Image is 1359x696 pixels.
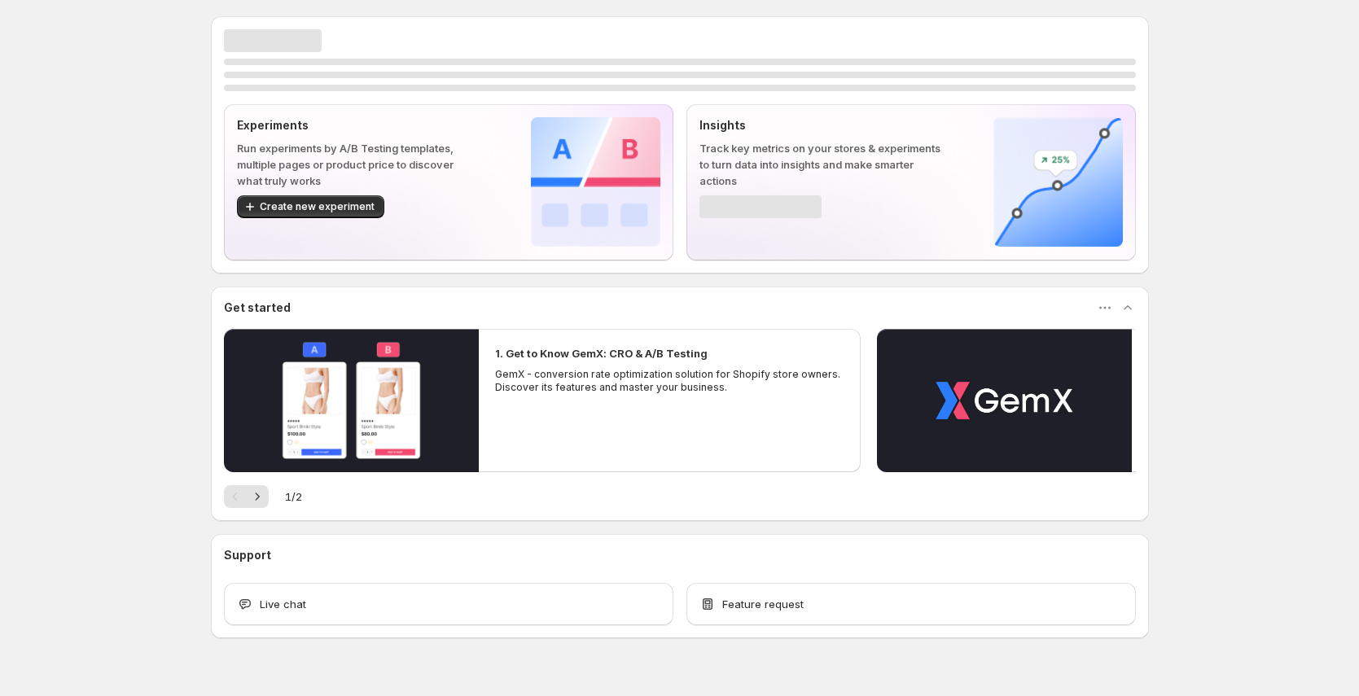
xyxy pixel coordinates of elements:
[531,117,660,247] img: Experiments
[224,547,271,563] h3: Support
[260,596,306,612] span: Live chat
[224,329,479,472] button: Play video
[877,329,1132,472] button: Play video
[495,368,845,394] p: GemX - conversion rate optimization solution for Shopify store owners. Discover its features and ...
[224,485,269,508] nav: Pagination
[699,117,941,134] p: Insights
[224,300,291,316] h3: Get started
[993,117,1123,247] img: Insights
[699,140,941,189] p: Track key metrics on your stores & experiments to turn data into insights and make smarter actions
[237,195,384,218] button: Create new experiment
[722,596,804,612] span: Feature request
[237,140,479,189] p: Run experiments by A/B Testing templates, multiple pages or product price to discover what truly ...
[246,485,269,508] button: Next
[260,200,375,213] span: Create new experiment
[285,488,302,505] span: 1 / 2
[495,345,708,361] h2: 1. Get to Know GemX: CRO & A/B Testing
[237,117,479,134] p: Experiments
